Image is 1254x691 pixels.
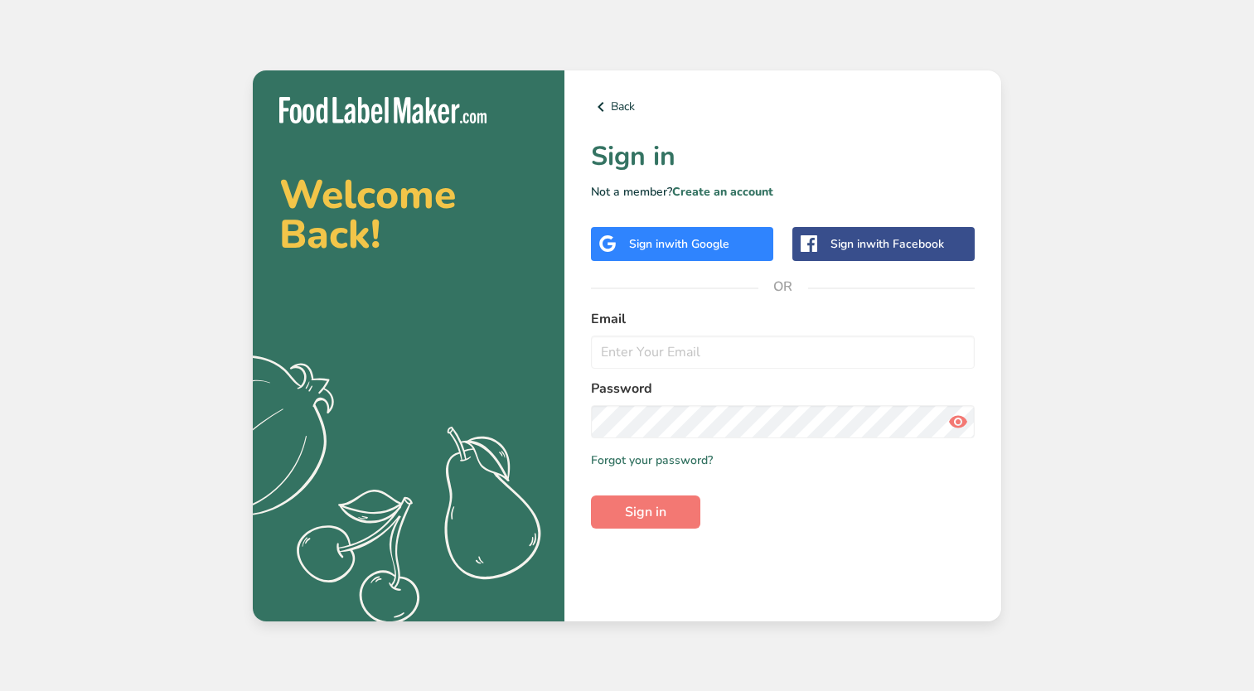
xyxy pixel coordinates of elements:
h2: Welcome Back! [279,175,538,254]
input: Enter Your Email [591,336,975,369]
p: Not a member? [591,183,975,201]
a: Forgot your password? [591,452,713,469]
div: Sign in [830,235,944,253]
span: with Google [665,236,729,252]
span: OR [758,262,808,312]
span: Sign in [625,502,666,522]
span: with Facebook [866,236,944,252]
label: Email [591,309,975,329]
button: Sign in [591,495,700,529]
img: Food Label Maker [279,97,487,124]
div: Sign in [629,235,729,253]
label: Password [591,379,975,399]
a: Create an account [672,184,773,200]
a: Back [591,97,975,117]
h1: Sign in [591,137,975,176]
